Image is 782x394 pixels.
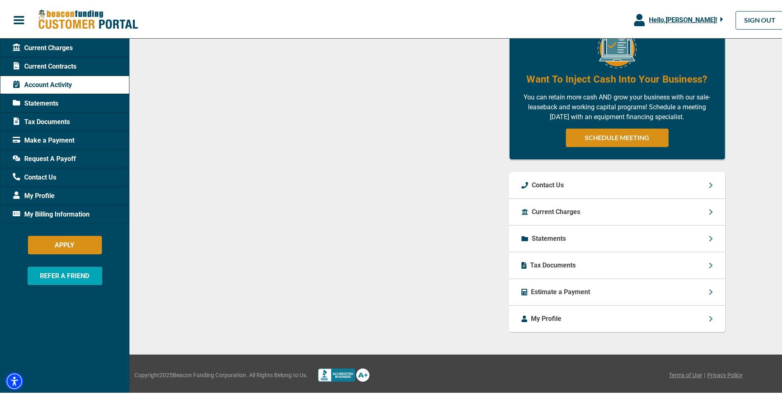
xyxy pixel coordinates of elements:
[13,41,73,51] span: Current Charges
[704,369,705,378] span: |
[38,8,138,29] img: Beacon Funding Customer Portal Logo
[5,371,23,389] div: Accessibility Menu
[318,367,369,380] img: Better Bussines Beareau logo A+
[597,28,637,67] img: Equipment Financing Online Image
[532,179,564,189] p: Contact Us
[649,14,717,22] span: Hello, [PERSON_NAME] !
[669,369,702,378] a: Terms of Use
[13,115,70,125] span: Tax Documents
[522,91,713,120] p: You can retain more cash AND grow your business with our sale-leaseback and working capital progr...
[13,78,72,88] span: Account Activity
[13,189,55,199] span: My Profile
[13,97,58,107] span: Statements
[13,152,76,162] span: Request A Payoff
[532,205,581,215] p: Current Charges
[531,259,576,269] p: Tax Documents
[134,369,308,378] span: Copyright 2025 Beacon Funding Corporation. All Rights Belong to Us.
[28,265,102,283] button: REFER A FRIEND
[532,232,566,242] p: Statements
[707,369,743,378] a: Privacy Policy
[566,127,669,145] a: SCHEDULE MEETING
[28,234,102,253] button: APPLY
[13,60,76,70] span: Current Contracts
[531,286,591,295] p: Estimate a Payment
[13,208,90,218] span: My Billing Information
[526,71,707,85] h4: Want To Inject Cash Into Your Business?
[531,312,562,322] p: My Profile
[13,171,56,181] span: Contact Us
[13,134,74,144] span: Make a Payment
